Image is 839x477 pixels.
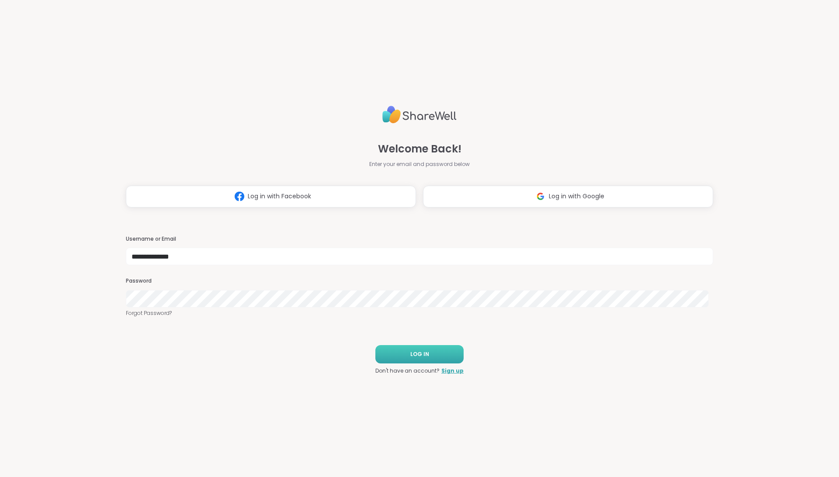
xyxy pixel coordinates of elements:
button: LOG IN [375,345,464,363]
img: ShareWell Logomark [231,188,248,204]
h3: Username or Email [126,235,713,243]
span: Welcome Back! [378,141,461,157]
button: Log in with Google [423,186,713,207]
button: Log in with Facebook [126,186,416,207]
span: LOG IN [410,350,429,358]
span: Enter your email and password below [369,160,470,168]
img: ShareWell Logomark [532,188,549,204]
span: Log in with Facebook [248,192,311,201]
h3: Password [126,277,713,285]
span: Log in with Google [549,192,604,201]
img: ShareWell Logo [382,102,457,127]
span: Don't have an account? [375,367,440,375]
a: Forgot Password? [126,309,713,317]
a: Sign up [441,367,464,375]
